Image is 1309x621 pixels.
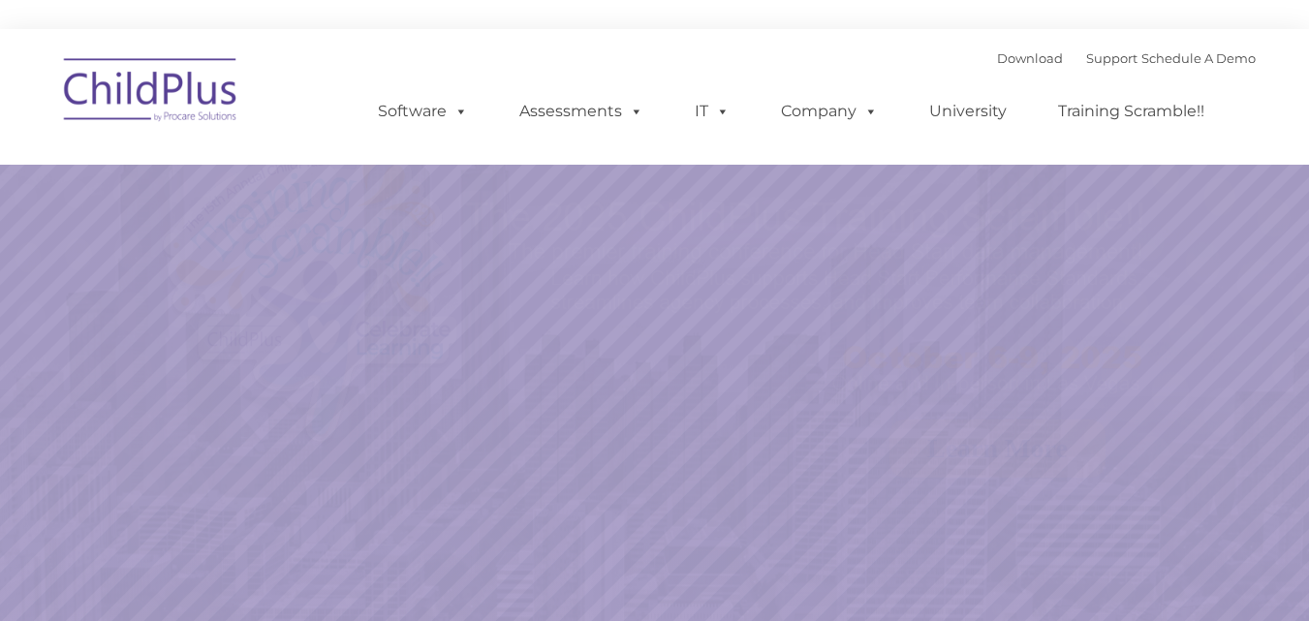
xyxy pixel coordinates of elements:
[675,92,749,131] a: IT
[358,92,487,131] a: Software
[762,92,897,131] a: Company
[54,45,248,141] img: ChildPlus by Procare Solutions
[910,92,1026,131] a: University
[997,50,1256,66] font: |
[997,50,1063,66] a: Download
[1039,92,1224,131] a: Training Scramble!!
[1086,50,1138,66] a: Support
[500,92,663,131] a: Assessments
[1141,50,1256,66] a: Schedule A Demo
[889,419,1106,478] a: Learn More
